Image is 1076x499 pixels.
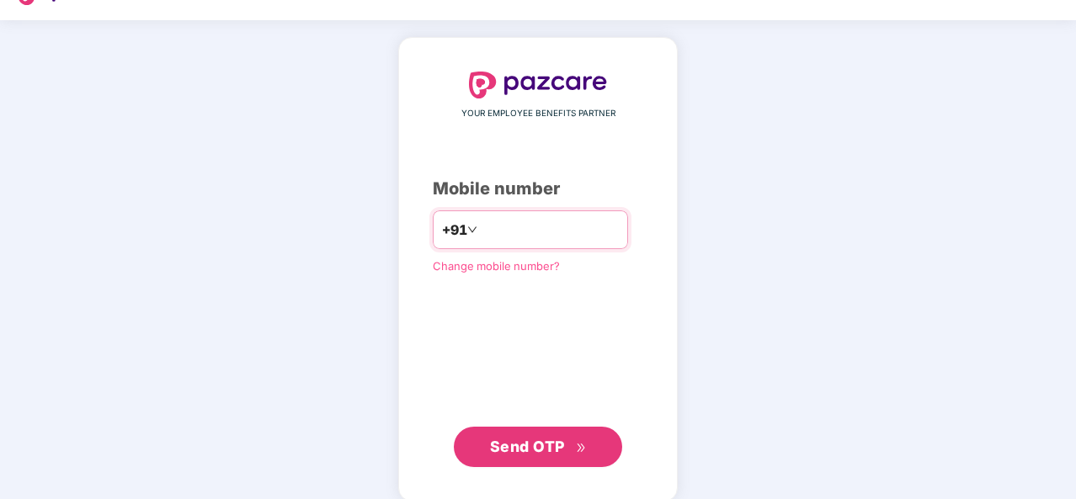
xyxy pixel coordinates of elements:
span: down [467,225,477,235]
span: Send OTP [490,438,565,455]
span: +91 [442,220,467,241]
span: double-right [576,443,587,454]
a: Change mobile number? [433,259,560,273]
img: logo [469,72,607,98]
div: Mobile number [433,176,643,202]
button: Send OTPdouble-right [454,427,622,467]
span: YOUR EMPLOYEE BENEFITS PARTNER [461,107,615,120]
